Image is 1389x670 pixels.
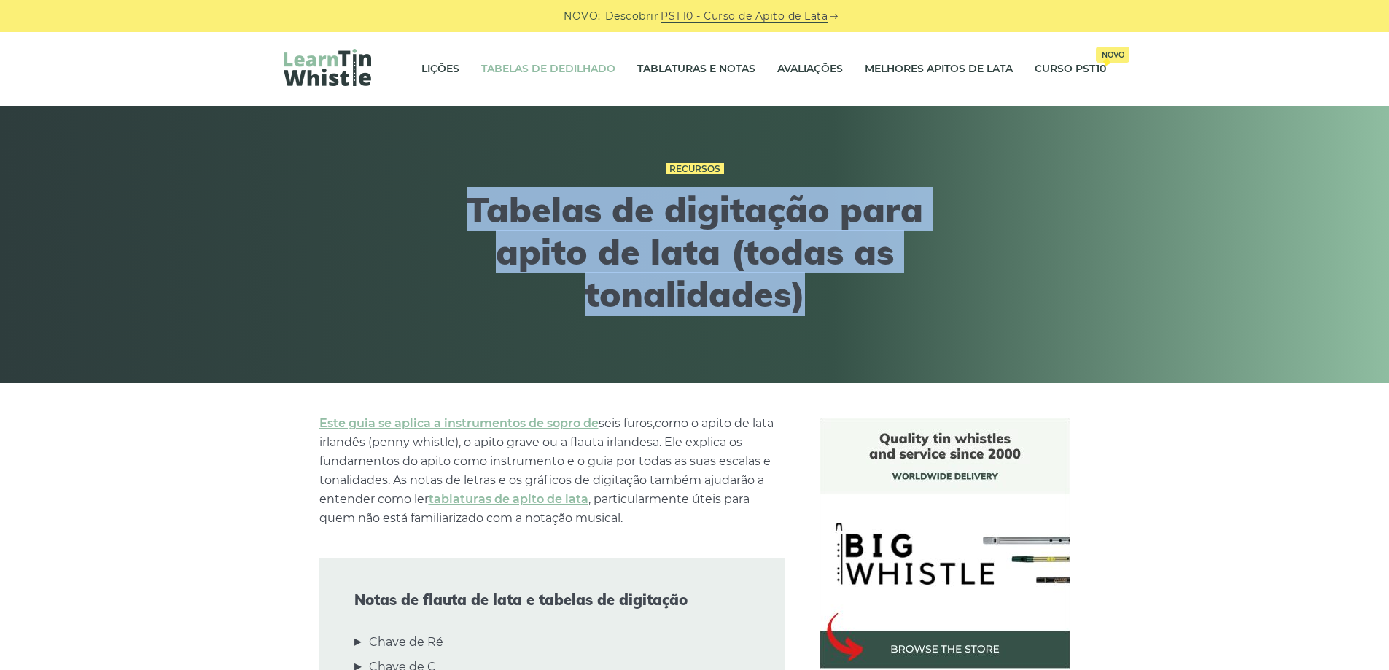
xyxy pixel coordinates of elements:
[637,62,755,75] font: Tablaturas e notas
[481,62,615,75] font: Tabelas de dedilhado
[1035,62,1106,75] font: Curso PST10
[319,416,599,430] a: Este guia se aplica a instrumentos de sopro de
[1102,50,1124,60] font: Novo
[599,416,655,430] font: seis furos,
[865,62,1013,75] font: Melhores apitos de lata
[1035,51,1106,87] a: Curso PST10Novo
[369,635,443,649] font: Chave de Ré
[284,49,371,86] img: LearnTinWhistle.com
[369,633,443,652] a: Chave de Ré
[820,418,1070,669] img: Loja de apitos de lata BigWhistle
[421,62,459,75] font: Lições
[865,51,1013,87] a: Melhores apitos de lata
[777,51,843,87] a: Avaliações
[467,187,923,315] font: Tabelas de digitação para apito de lata (todas as tonalidades)
[637,51,755,87] a: Tablaturas e notas
[481,51,615,87] a: Tabelas de dedilhado
[777,62,843,75] font: Avaliações
[354,591,688,609] font: Notas de flauta de lata e tabelas de digitação
[666,163,724,175] a: Recursos
[669,163,720,174] font: Recursos
[421,51,459,87] a: Lições
[429,492,588,506] a: tablaturas de apito de lata
[319,416,774,506] font: como o apito de lata irlandês (penny whistle), o apito grave ou a flauta irlandesa. Ele explica o...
